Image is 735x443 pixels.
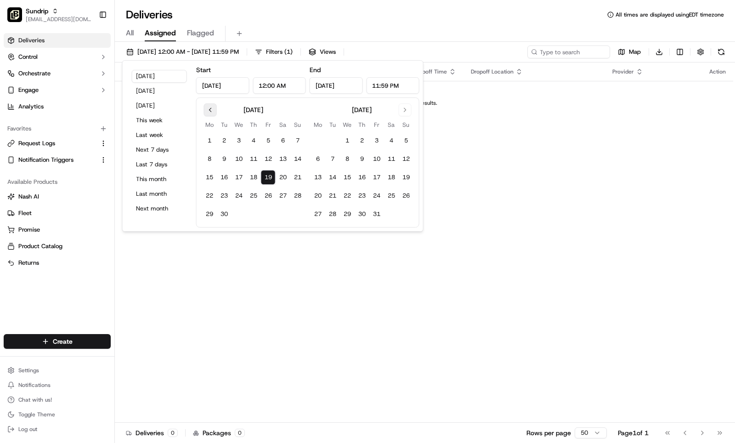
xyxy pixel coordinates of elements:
[202,133,217,148] button: 1
[4,423,111,436] button: Log out
[132,99,187,112] button: [DATE]
[18,86,39,94] span: Engage
[261,188,276,203] button: 26
[28,167,74,175] span: [PERSON_NAME]
[4,206,111,221] button: Fleet
[137,48,239,56] span: [DATE] 12:00 AM - [DATE] 11:59 PM
[18,53,38,61] span: Control
[202,120,217,130] th: Monday
[7,139,96,148] a: Request Logs
[4,121,111,136] div: Favorites
[18,259,39,267] span: Returns
[261,120,276,130] th: Friday
[232,170,246,185] button: 17
[366,77,419,94] input: Time
[399,188,413,203] button: 26
[4,364,111,377] button: Settings
[4,33,111,48] a: Deliveries
[9,9,28,28] img: Nash
[399,103,412,116] button: Go to next month
[18,209,32,217] span: Fleet
[618,428,649,437] div: Page 1 of 1
[81,142,100,150] span: [DATE]
[76,167,79,175] span: •
[7,242,107,250] a: Product Catalog
[246,152,261,166] button: 11
[18,367,39,374] span: Settings
[261,133,276,148] button: 5
[18,168,26,175] img: 1736555255976-a54dd68f-1ca7-489b-9aae-adbdc363a1c4
[74,202,151,218] a: 💻API Documentation
[132,158,187,171] button: Last 7 days
[126,7,173,22] h1: Deliveries
[26,16,91,23] button: [EMAIL_ADDRESS][DOMAIN_NAME]
[715,45,728,58] button: Refresh
[156,91,167,102] button: Start new chat
[7,259,107,267] a: Returns
[311,207,325,221] button: 27
[251,45,297,58] button: Filters(1)
[527,45,610,58] input: Type to search
[18,226,40,234] span: Promise
[616,11,724,18] span: All times are displayed using EDT timezone
[4,256,111,270] button: Returns
[4,393,111,406] button: Chat with us!
[246,120,261,130] th: Thursday
[145,28,176,39] span: Assigned
[235,429,245,437] div: 0
[311,170,325,185] button: 13
[325,120,340,130] th: Tuesday
[340,170,355,185] button: 15
[196,66,211,74] label: Start
[9,88,26,104] img: 1736555255976-a54dd68f-1ca7-489b-9aae-adbdc363a1c4
[276,120,290,130] th: Saturday
[9,37,167,51] p: Welcome 👋
[232,152,246,166] button: 10
[384,188,399,203] button: 25
[232,188,246,203] button: 24
[24,59,165,69] input: Got a question? Start typing here...
[340,133,355,148] button: 1
[384,120,399,130] th: Saturday
[276,152,290,166] button: 13
[290,133,305,148] button: 7
[320,48,336,56] span: Views
[53,337,73,346] span: Create
[355,133,369,148] button: 2
[243,105,263,114] div: [DATE]
[369,133,384,148] button: 3
[9,159,24,173] img: Masood Aslam
[266,48,293,56] span: Filters
[18,36,45,45] span: Deliveries
[311,120,325,130] th: Monday
[369,120,384,130] th: Friday
[276,133,290,148] button: 6
[18,69,51,78] span: Orchestrate
[471,68,514,75] span: Dropoff Location
[168,429,178,437] div: 0
[18,205,70,215] span: Knowledge Base
[132,173,187,186] button: This month
[340,120,355,130] th: Wednesday
[276,170,290,185] button: 20
[78,206,85,214] div: 💻
[9,134,24,148] img: Brittany Newman
[4,66,111,81] button: Orchestrate
[132,85,187,97] button: [DATE]
[4,153,111,167] button: Notification Triggers
[284,48,293,56] span: ( 1 )
[310,66,321,74] label: End
[369,152,384,166] button: 10
[355,188,369,203] button: 23
[18,426,37,433] span: Log out
[4,50,111,64] button: Control
[246,133,261,148] button: 4
[217,188,232,203] button: 23
[7,156,96,164] a: Notification Triggers
[311,152,325,166] button: 6
[261,170,276,185] button: 19
[355,170,369,185] button: 16
[126,28,134,39] span: All
[4,83,111,97] button: Engage
[204,103,217,116] button: Go to previous month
